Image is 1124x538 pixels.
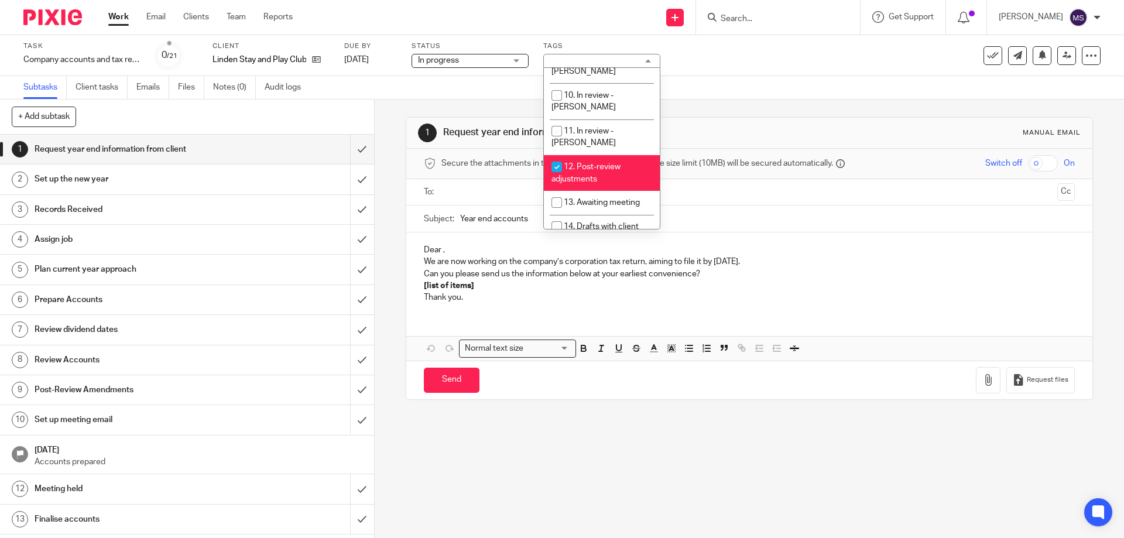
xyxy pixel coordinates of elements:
[35,141,237,158] h1: Request year end information from client
[76,76,128,99] a: Client tasks
[213,42,330,51] label: Client
[167,53,177,59] small: /21
[551,163,621,183] span: 12. Post-review adjustments
[527,342,569,355] input: Search for option
[108,11,129,23] a: Work
[35,321,237,338] h1: Review dividend dates
[1023,128,1081,138] div: Manual email
[1006,367,1074,393] button: Request files
[424,292,1074,303] p: Thank you.
[35,510,237,528] h1: Finalise accounts
[213,76,256,99] a: Notes (0)
[12,262,28,278] div: 5
[441,157,833,169] span: Secure the attachments in this message. Files exceeding the size limit (10MB) will be secured aut...
[462,342,526,355] span: Normal text size
[263,11,293,23] a: Reports
[12,141,28,157] div: 1
[12,292,28,308] div: 6
[227,11,246,23] a: Team
[35,381,237,399] h1: Post-Review Amendments
[136,76,169,99] a: Emails
[424,368,479,393] input: Send
[459,340,576,358] div: Search for option
[424,268,1074,280] p: Can you please send us the information below at your earliest convenience?
[12,352,28,368] div: 8
[35,231,237,248] h1: Assign job
[23,42,140,51] label: Task
[344,42,397,51] label: Due by
[1069,8,1088,27] img: svg%3E
[12,382,28,398] div: 9
[146,11,166,23] a: Email
[12,172,28,188] div: 2
[12,511,28,527] div: 13
[424,282,474,290] strong: [list of items]
[23,54,140,66] div: Company accounts and tax return
[564,198,640,207] span: 13. Awaiting meeting
[412,42,529,51] label: Status
[12,231,28,248] div: 4
[35,480,237,498] h1: Meeting held
[1027,375,1068,385] span: Request files
[35,201,237,218] h1: Records Received
[344,56,369,64] span: [DATE]
[424,244,1074,256] p: Dear ,
[424,256,1074,268] p: We are now working on the company’s corporation tax return, aiming to file it by [DATE].
[35,261,237,278] h1: Plan current year approach
[564,222,639,231] span: 14. Drafts with client
[12,481,28,497] div: 12
[1057,183,1075,201] button: Cc
[551,91,616,112] span: 10. In review - [PERSON_NAME]
[889,13,934,21] span: Get Support
[35,351,237,369] h1: Review Accounts
[12,201,28,218] div: 3
[1064,157,1075,169] span: On
[418,56,459,64] span: In progress
[543,42,660,51] label: Tags
[999,11,1063,23] p: [PERSON_NAME]
[35,456,362,468] p: Accounts prepared
[35,411,237,429] h1: Set up meeting email
[424,186,437,198] label: To:
[265,76,310,99] a: Audit logs
[418,124,437,142] div: 1
[183,11,209,23] a: Clients
[35,291,237,309] h1: Prepare Accounts
[985,157,1022,169] span: Switch off
[443,126,775,139] h1: Request year end information from client
[719,14,825,25] input: Search
[12,107,76,126] button: + Add subtask
[213,54,306,66] p: Linden Stay and Play Club
[23,9,82,25] img: Pixie
[12,321,28,338] div: 7
[551,127,616,148] span: 11. In review - [PERSON_NAME]
[162,49,177,62] div: 0
[35,441,362,456] h1: [DATE]
[178,76,204,99] a: Files
[23,76,67,99] a: Subtasks
[35,170,237,188] h1: Set up the new year
[424,213,454,225] label: Subject:
[12,412,28,428] div: 10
